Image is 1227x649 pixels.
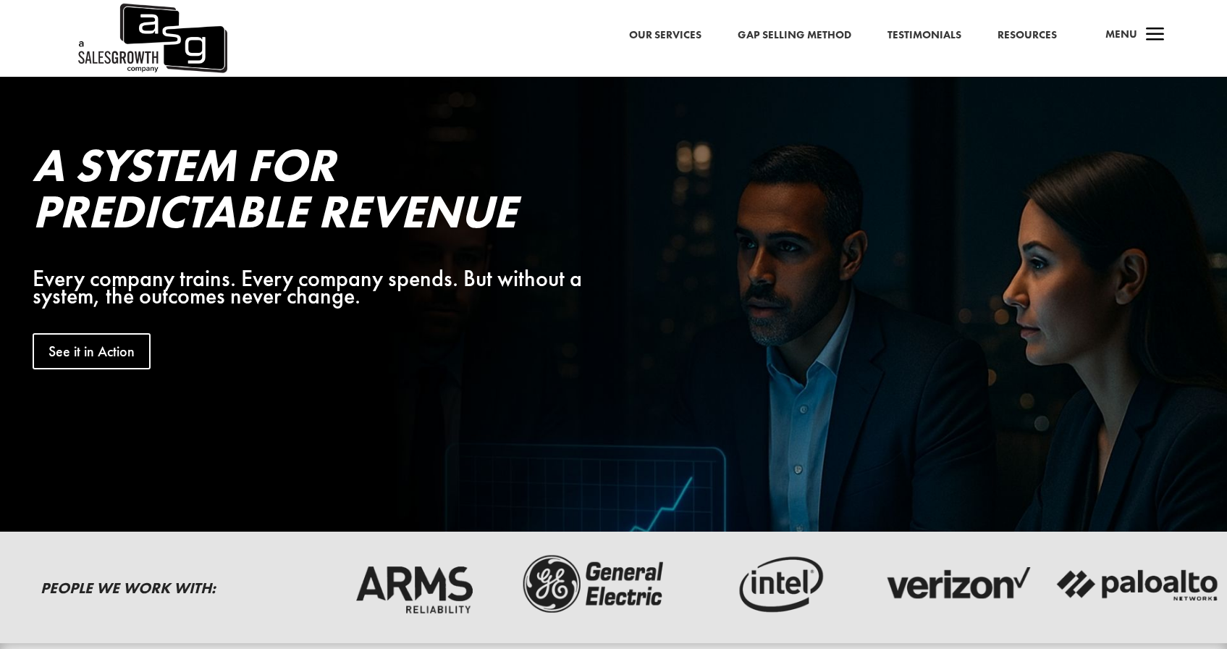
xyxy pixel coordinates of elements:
[693,551,859,618] img: intel-logo-dark
[512,551,678,618] img: ge-logo-dark
[738,26,851,45] a: Gap Selling Method
[998,26,1057,45] a: Resources
[1105,27,1137,41] span: Menu
[33,270,633,305] div: Every company trains. Every company spends. But without a system, the outcomes never change.
[874,551,1040,618] img: verizon-logo-dark
[1141,21,1170,50] span: a
[629,26,701,45] a: Our Services
[33,142,633,242] h2: A System for Predictable Revenue
[887,26,961,45] a: Testimonials
[33,333,151,369] a: See it in Action
[331,551,497,618] img: arms-reliability-logo-dark
[1055,551,1221,618] img: palato-networks-logo-dark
